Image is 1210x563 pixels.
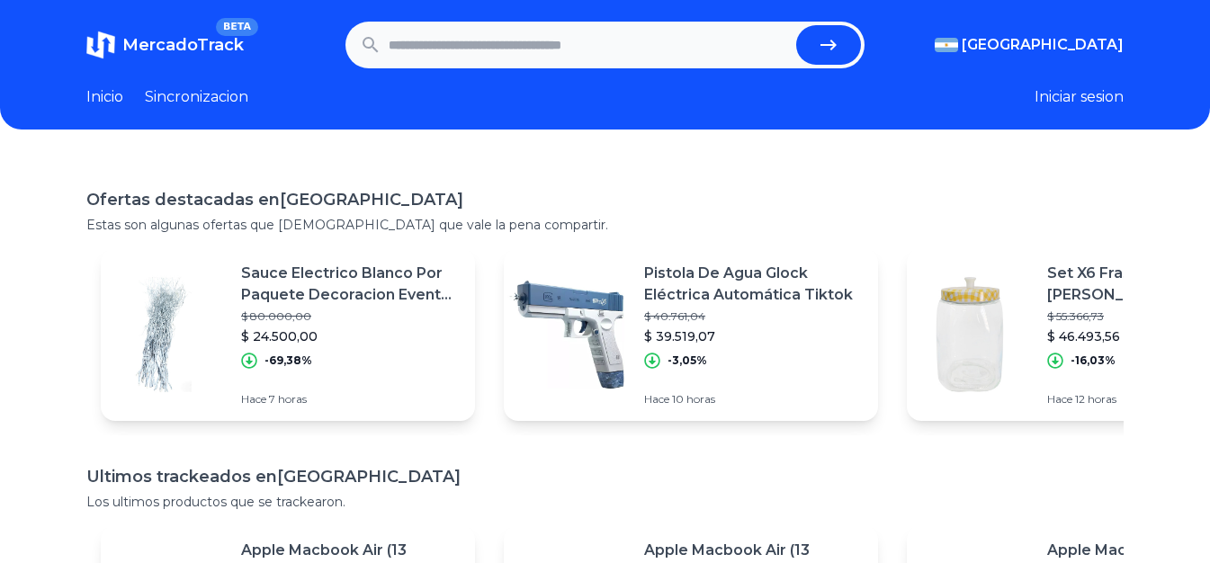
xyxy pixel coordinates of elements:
p: Sauce Electrico Blanco Por Paquete Decoracion Evento Isiflor [241,263,461,306]
img: Featured image [907,272,1033,398]
p: Los ultimos productos que se trackearon. [86,493,1124,511]
p: -3,05% [668,353,707,368]
span: BETA [216,18,258,36]
img: Featured image [101,272,227,398]
p: $ 40.761,04 [644,309,864,324]
h1: Ultimos trackeados en [GEOGRAPHIC_DATA] [86,464,1124,489]
p: Pistola De Agua Glock Eléctrica Automática Tiktok [644,263,864,306]
h1: Ofertas destacadas en [GEOGRAPHIC_DATA] [86,187,1124,212]
p: Hace 7 horas [241,392,461,407]
p: Estas son algunas ofertas que [DEMOGRAPHIC_DATA] que vale la pena compartir. [86,216,1124,234]
p: Hace 10 horas [644,392,864,407]
a: MercadoTrackBETA [86,31,244,59]
span: [GEOGRAPHIC_DATA] [962,34,1124,56]
img: Argentina [935,38,958,52]
a: Featured imagePistola De Agua Glock Eléctrica Automática Tiktok$ 40.761,04$ 39.519,07-3,05%Hace 1... [504,248,878,421]
a: Inicio [86,86,123,108]
button: [GEOGRAPHIC_DATA] [935,34,1124,56]
p: -16,03% [1071,353,1116,368]
img: Featured image [504,272,630,398]
a: Featured imageSauce Electrico Blanco Por Paquete Decoracion Evento Isiflor$ 80.000,00$ 24.500,00-... [101,248,475,421]
a: Sincronizacion [145,86,248,108]
span: MercadoTrack [122,35,244,55]
img: MercadoTrack [86,31,115,59]
button: Iniciar sesion [1035,86,1124,108]
p: -69,38% [264,353,312,368]
p: $ 24.500,00 [241,327,461,345]
p: $ 80.000,00 [241,309,461,324]
p: $ 39.519,07 [644,327,864,345]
